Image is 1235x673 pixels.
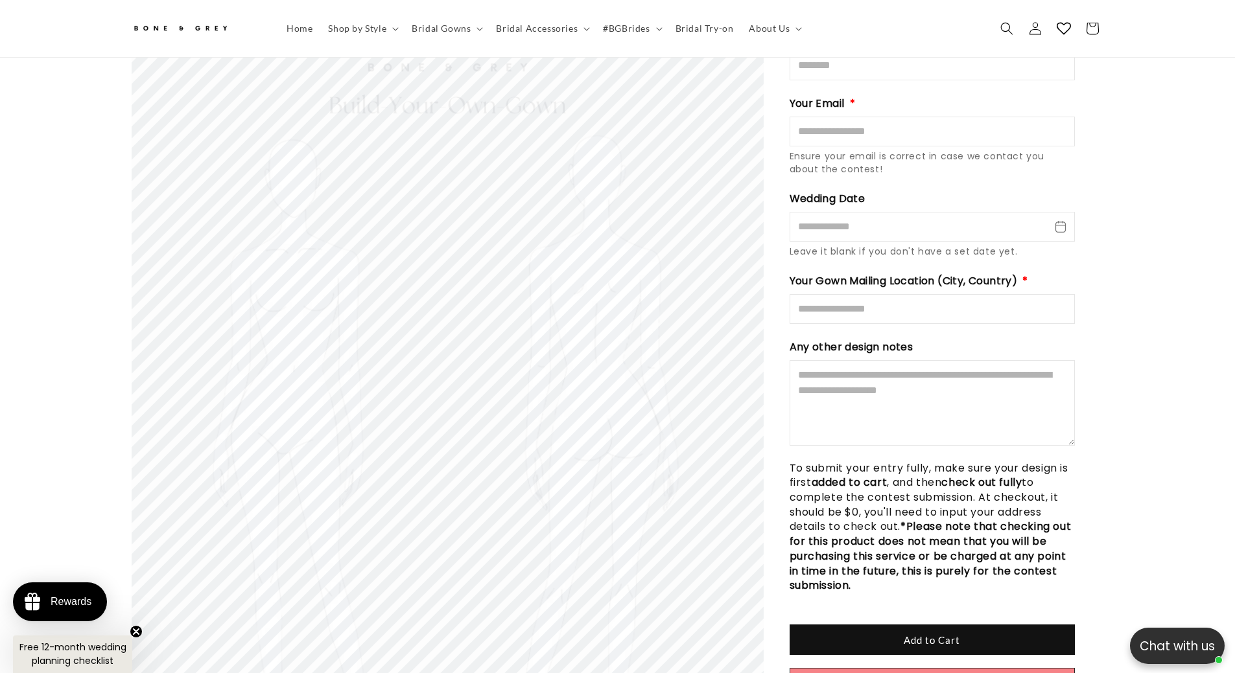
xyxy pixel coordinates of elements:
[749,23,790,34] span: About Us
[496,23,578,34] span: Bridal Accessories
[320,15,404,42] summary: Shop by Style
[790,519,1074,593] strong: *Please note that checking out for this product does not mean that you will be purchasing this se...
[132,18,229,40] img: Bone and Grey Bridal
[130,625,143,638] button: Close teaser
[790,294,1075,324] input: Mailing Location
[790,212,1075,242] input: Wedding Date
[993,14,1021,43] summary: Search
[488,15,595,42] summary: Bridal Accessories
[412,23,471,34] span: Bridal Gowns
[790,461,1075,593] p: To submit your entry fully, make sure your design is first , and then to complete the contest sub...
[595,15,667,42] summary: #BGBrides
[812,475,888,490] strong: added to cart
[51,596,91,608] div: Rewards
[279,15,320,42] a: Home
[790,624,1075,655] button: Add to Cart
[676,23,734,34] span: Bridal Try-on
[328,23,386,34] span: Shop by Style
[668,15,742,42] a: Bridal Try-on
[287,23,312,34] span: Home
[86,74,143,84] a: Write a review
[13,635,132,673] div: Free 12-month wedding planning checklistClose teaser
[790,117,1075,146] input: Email
[790,360,1075,446] textarea: Design Notes
[1130,637,1225,656] p: Chat with us
[790,245,1018,258] span: Leave it blank if you don't have a set date yet.
[19,641,126,667] span: Free 12-month wedding planning checklist
[603,23,650,34] span: #BGBrides
[790,96,847,111] span: Your Email
[790,51,1075,80] input: Full Name
[886,19,972,41] button: Write a review
[790,150,1045,176] span: Ensure your email is correct in case we contact you about the contest!
[741,15,807,42] summary: About Us
[790,273,1020,289] span: Your Gown Mailing Location (City, Country)
[1130,628,1225,664] button: Open chatbox
[404,15,488,42] summary: Bridal Gowns
[941,475,1022,490] strong: check out fully
[126,13,266,44] a: Bone and Grey Bridal
[790,191,868,207] span: Wedding Date
[790,339,916,355] span: Any other design notes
